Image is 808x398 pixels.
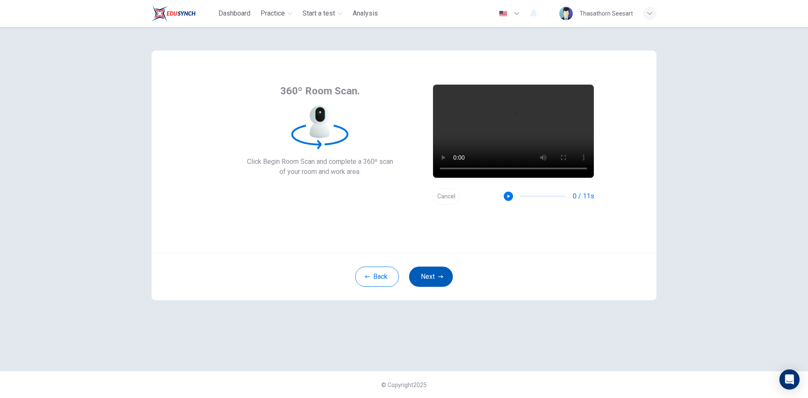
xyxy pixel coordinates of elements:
span: 360º Room Scan. [280,84,360,98]
span: Click Begin Room Scan and complete a 360º scan [247,157,393,167]
button: Dashboard [215,6,254,21]
button: Next [409,267,453,287]
a: Train Test logo [151,5,215,22]
img: Train Test logo [151,5,196,22]
button: Practice [257,6,296,21]
span: © Copyright 2025 [381,382,427,388]
button: Analysis [349,6,381,21]
span: 0 / 11s [573,191,594,201]
span: Start a test [303,8,335,19]
div: Thasathorn Seesart [579,8,633,19]
img: Profile picture [559,7,573,20]
button: Cancel [433,188,460,205]
span: of your room and work area. [247,167,393,177]
img: en [498,11,508,17]
span: Analysis [353,8,378,19]
button: Start a test [299,6,346,21]
button: Back [355,267,399,287]
span: Dashboard [218,8,250,19]
div: Open Intercom Messenger [779,369,800,390]
span: Practice [260,8,285,19]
